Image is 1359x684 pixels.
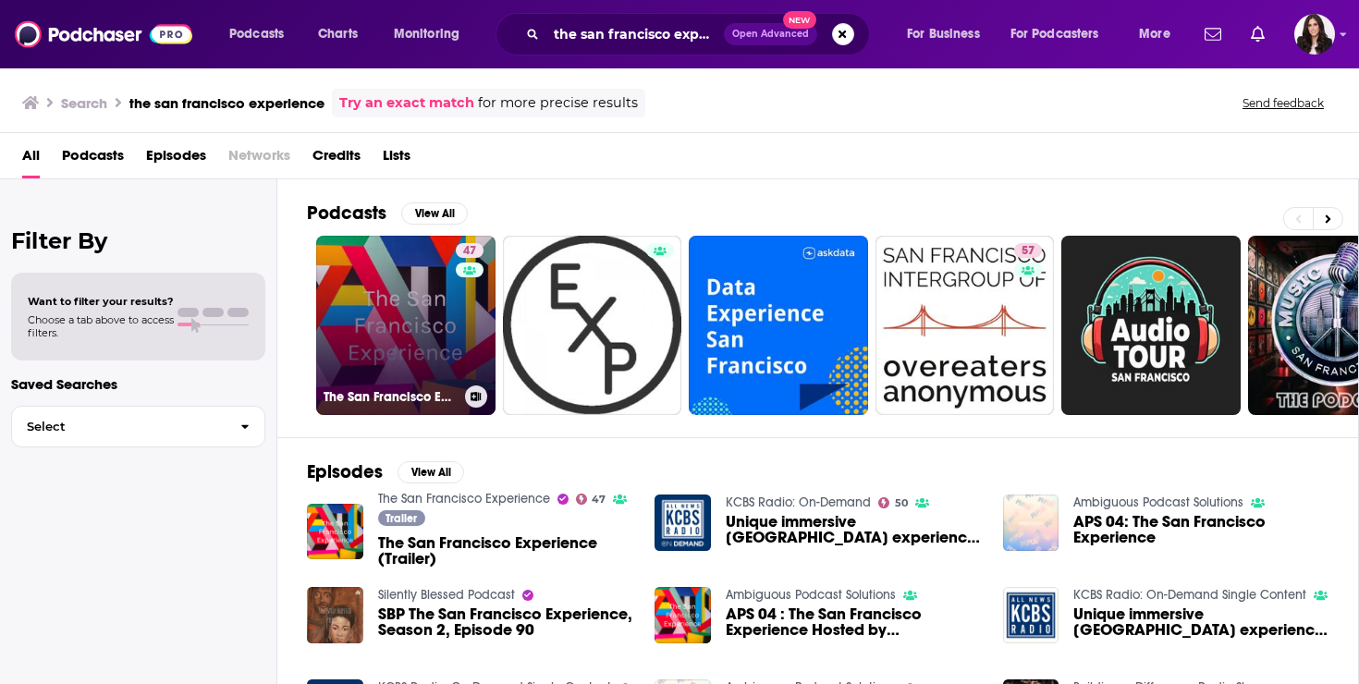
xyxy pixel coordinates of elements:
[383,140,410,178] a: Lists
[28,313,174,339] span: Choose a tab above to access filters.
[386,513,417,524] span: Trailer
[339,92,474,114] a: Try an exact match
[878,497,908,508] a: 50
[783,11,816,29] span: New
[726,606,981,638] span: APS 04 : The San Francisco Experience Hosted by [PERSON_NAME]
[401,202,468,225] button: View All
[129,94,324,112] h3: the san francisco experience
[1294,14,1335,55] button: Show profile menu
[732,30,809,39] span: Open Advanced
[62,140,124,178] a: Podcasts
[146,140,206,178] a: Episodes
[726,495,871,510] a: KCBS Radio: On-Demand
[724,23,817,45] button: Open AdvancedNew
[1237,95,1329,111] button: Send feedback
[655,587,711,643] img: APS 04 : The San Francisco Experience Hosted by Jim Herlihy
[456,243,484,258] a: 47
[229,21,284,47] span: Podcasts
[1003,587,1059,643] img: Unique immersive San Francisco experience for your ears
[1294,14,1335,55] img: User Profile
[307,202,386,225] h2: Podcasts
[1022,242,1035,261] span: 57
[655,495,711,551] img: Unique immersive San Francisco experience for your ears
[1139,21,1170,47] span: More
[378,491,550,507] a: The San Francisco Experience
[592,495,606,504] span: 47
[1073,514,1328,545] a: APS 04: The San Francisco Experience
[216,19,308,49] button: open menu
[228,140,290,178] span: Networks
[307,460,464,483] a: EpisodesView All
[875,236,1055,415] a: 57
[1073,606,1328,638] span: Unique immersive [GEOGRAPHIC_DATA] experience for your ears
[12,421,226,433] span: Select
[463,242,476,261] span: 47
[1073,587,1306,603] a: KCBS Radio: On-Demand Single Content
[478,92,638,114] span: for more precise results
[11,227,265,254] h2: Filter By
[398,461,464,483] button: View All
[11,375,265,393] p: Saved Searches
[307,202,468,225] a: PodcastsView All
[318,21,358,47] span: Charts
[307,504,363,560] img: The San Francisco Experience (Trailer)
[726,587,896,603] a: Ambiguous Podcast Solutions
[1073,606,1328,638] a: Unique immersive San Francisco experience for your ears
[15,17,192,52] img: Podchaser - Follow, Share and Rate Podcasts
[907,21,980,47] span: For Business
[1010,21,1099,47] span: For Podcasters
[324,389,458,405] h3: The San Francisco Experience
[61,94,107,112] h3: Search
[1073,495,1243,510] a: Ambiguous Podcast Solutions
[306,19,369,49] a: Charts
[394,21,459,47] span: Monitoring
[894,19,1003,49] button: open menu
[1294,14,1335,55] span: Logged in as RebeccaShapiro
[378,606,633,638] a: SBP The San Francisco Experience, Season 2, Episode 90
[381,19,484,49] button: open menu
[546,19,724,49] input: Search podcasts, credits, & more...
[1197,18,1229,50] a: Show notifications dropdown
[312,140,361,178] a: Credits
[1126,19,1194,49] button: open menu
[895,499,908,507] span: 50
[1003,495,1059,551] img: APS 04: The San Francisco Experience
[1243,18,1272,50] a: Show notifications dropdown
[726,514,981,545] span: Unique immersive [GEOGRAPHIC_DATA] experience for your ears
[726,606,981,638] a: APS 04 : The San Francisco Experience Hosted by Jim Herlihy
[513,13,888,55] div: Search podcasts, credits, & more...
[378,535,633,567] a: The San Francisco Experience (Trailer)
[1014,243,1042,258] a: 57
[307,460,383,483] h2: Episodes
[576,494,606,505] a: 47
[11,406,265,447] button: Select
[307,587,363,643] img: SBP The San Francisco Experience, Season 2, Episode 90
[726,514,981,545] a: Unique immersive San Francisco experience for your ears
[22,140,40,178] a: All
[998,19,1126,49] button: open menu
[378,587,515,603] a: Silently Blessed Podcast
[28,295,174,308] span: Want to filter your results?
[316,236,496,415] a: 47The San Francisco Experience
